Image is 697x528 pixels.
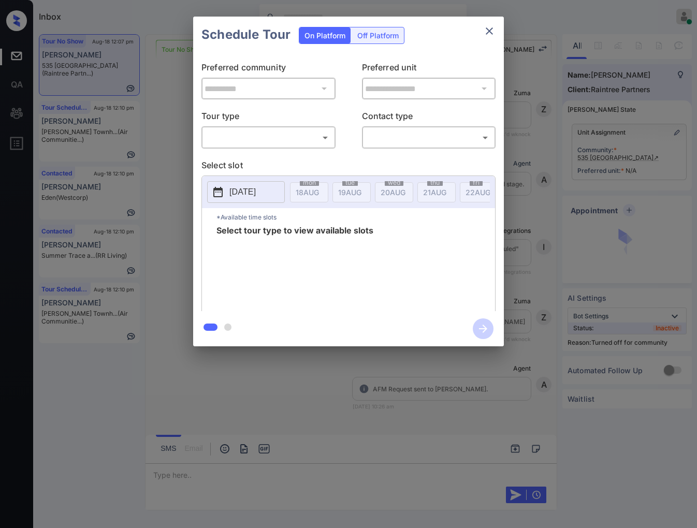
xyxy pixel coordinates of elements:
p: Contact type [362,110,496,126]
div: On Platform [299,27,351,43]
p: Preferred unit [362,61,496,78]
p: [DATE] [229,186,256,198]
span: Select tour type to view available slots [216,226,373,309]
p: Preferred community [201,61,336,78]
button: [DATE] [207,181,285,203]
button: close [479,21,500,41]
p: *Available time slots [216,208,495,226]
p: Select slot [201,159,496,175]
p: Tour type [201,110,336,126]
div: Off Platform [352,27,404,43]
h2: Schedule Tour [193,17,299,53]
